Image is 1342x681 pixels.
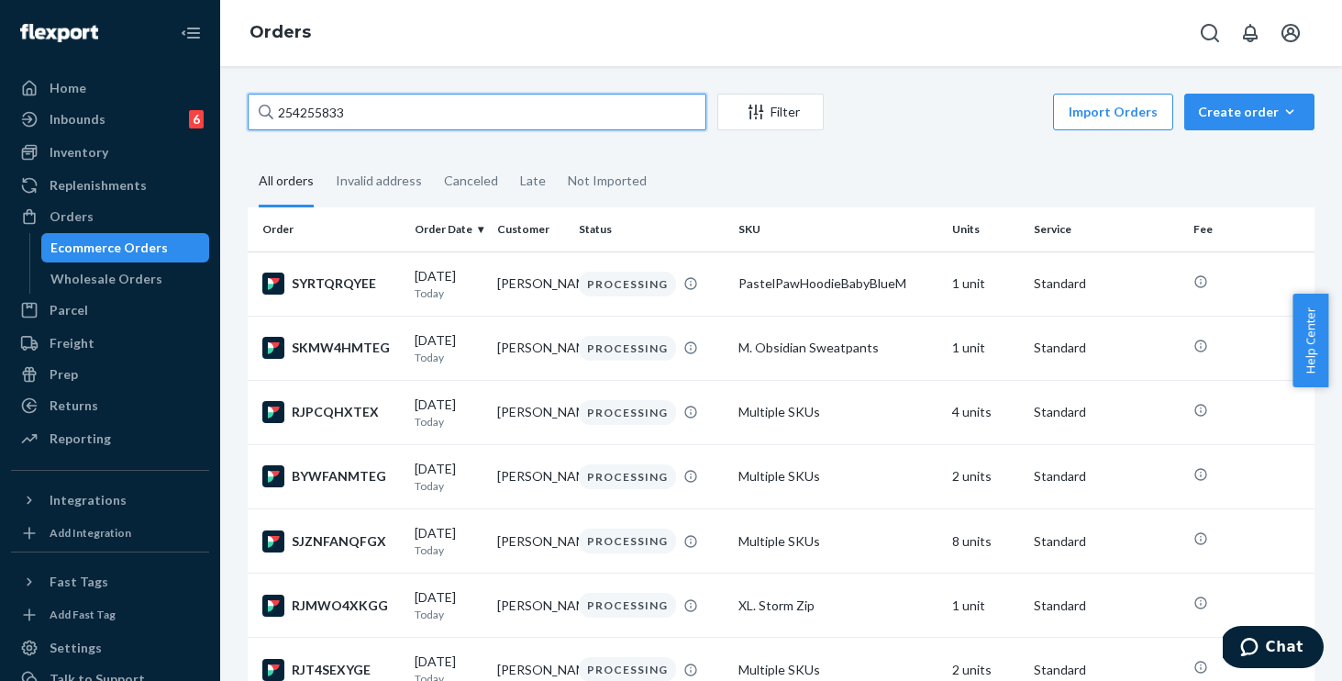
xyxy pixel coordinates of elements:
button: Open Search Box [1192,15,1228,51]
div: [DATE] [415,588,482,622]
div: Customer [497,221,564,237]
div: RJT4SEXYGE [262,659,400,681]
a: Ecommerce Orders [41,233,210,262]
a: Inventory [11,138,209,167]
div: Reporting [50,430,111,448]
td: [PERSON_NAME] [490,251,571,316]
div: Home [50,79,86,97]
div: [DATE] [415,331,482,365]
div: XL. Storm Zip [738,597,937,615]
div: Inbounds [50,110,105,128]
td: Multiple SKUs [731,444,945,508]
div: Not Imported [568,157,647,205]
div: [DATE] [415,460,482,494]
p: Standard [1034,403,1179,421]
p: Today [415,607,482,622]
p: Standard [1034,597,1179,615]
div: Invalid address [336,157,422,205]
div: SYRTQRQYEE [262,273,400,295]
button: Integrations [11,486,209,515]
td: Multiple SKUs [731,380,945,444]
p: Today [415,542,482,558]
a: Prep [11,360,209,389]
div: Create order [1198,103,1301,121]
div: [DATE] [415,524,482,558]
a: Orders [250,22,311,42]
p: Today [415,478,482,494]
th: Service [1026,207,1186,251]
button: Help Center [1292,294,1328,387]
div: All orders [259,157,314,207]
div: SJZNFANQFGX [262,530,400,553]
div: PastelPawHoodieBabyBlueM [738,274,937,293]
th: Units [945,207,1026,251]
a: Replenishments [11,171,209,200]
a: Orders [11,202,209,231]
div: PROCESSING [579,336,676,361]
div: Prep [50,365,78,384]
iframe: Opens a widget where you can chat to one of our agents [1223,626,1324,672]
td: [PERSON_NAME] [490,444,571,508]
div: Canceled [444,157,498,205]
a: Add Integration [11,522,209,544]
td: 4 units [945,380,1026,444]
p: Standard [1034,467,1179,486]
td: [PERSON_NAME] [490,380,571,444]
a: Returns [11,391,209,420]
div: Filter [718,103,823,121]
button: Open notifications [1232,15,1269,51]
div: Fast Tags [50,573,108,591]
a: Home [11,73,209,103]
p: Standard [1034,274,1179,293]
div: 6 [189,110,204,128]
div: M. Obsidian Sweatpants [738,339,937,357]
div: Orders [50,207,94,226]
button: Create order [1184,94,1314,130]
ol: breadcrumbs [235,6,326,60]
input: Search orders [248,94,706,130]
p: Today [415,414,482,430]
p: Standard [1034,661,1179,679]
a: Settings [11,633,209,663]
a: Add Fast Tag [11,604,209,626]
div: Replenishments [50,176,147,195]
td: 8 units [945,509,1026,574]
th: SKU [731,207,945,251]
th: Status [571,207,731,251]
a: Reporting [11,424,209,453]
button: Open account menu [1272,15,1309,51]
button: Close Navigation [172,15,209,51]
div: Add Integration [50,525,131,541]
td: 1 unit [945,251,1026,316]
button: Filter [717,94,824,130]
div: PROCESSING [579,464,676,489]
p: Standard [1034,532,1179,551]
td: [PERSON_NAME] [490,316,571,380]
div: Returns [50,396,98,415]
a: Parcel [11,296,209,325]
div: Parcel [50,301,88,319]
div: PROCESSING [579,400,676,425]
div: Inventory [50,143,108,162]
td: 1 unit [945,316,1026,380]
div: Ecommerce Orders [50,239,168,257]
th: Order Date [407,207,489,251]
a: Inbounds6 [11,105,209,134]
td: 2 units [945,444,1026,508]
td: [PERSON_NAME] [490,509,571,574]
div: Add Fast Tag [50,607,116,622]
div: Wholesale Orders [50,270,162,288]
div: RJMWO4XKGG [262,595,400,617]
div: Freight [50,334,94,352]
a: Freight [11,329,209,358]
div: [DATE] [415,267,482,301]
div: Settings [50,639,102,657]
td: Multiple SKUs [731,509,945,574]
div: [DATE] [415,396,482,430]
button: Import Orders [1053,94,1173,130]
div: Late [520,157,546,205]
img: Flexport logo [20,24,98,42]
button: Fast Tags [11,567,209,597]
